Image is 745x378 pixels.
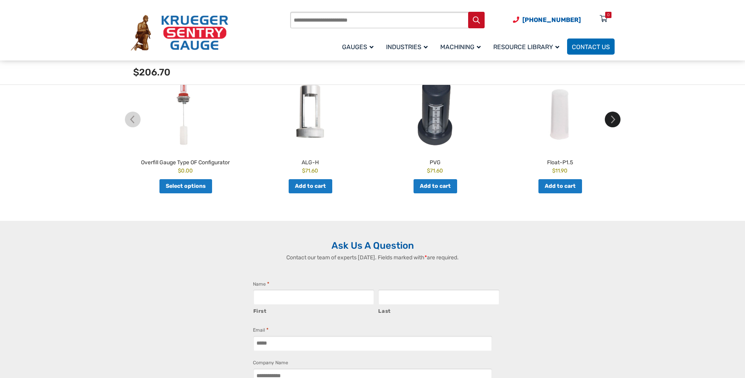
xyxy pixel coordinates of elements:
img: ALG-OF [250,75,371,149]
a: Resource Library [489,37,567,56]
a: Float-P1.5 $11.90 [500,75,621,175]
span: Machining [440,43,481,51]
span: Gauges [342,43,373,51]
h2: ALG-H [250,156,371,167]
a: Industries [381,37,436,56]
span: $ [302,167,305,174]
a: ALG-H $71.60 [250,75,371,175]
img: Krueger Sentry Gauge [131,15,228,51]
a: Add to cart: “PVG” [414,179,457,193]
img: chevron-left.svg [125,112,141,127]
bdi: 11.90 [552,167,567,174]
a: Add to cart: “Float-P1.5” [538,179,582,193]
h2: Ask Us A Question [131,240,615,251]
span: $ [178,167,181,174]
p: Contact our team of experts [DATE]. Fields marked with are required. [245,253,500,262]
bdi: 0.00 [178,167,193,174]
span: Industries [386,43,428,51]
label: First [253,305,375,315]
h2: PVG [375,156,496,167]
a: PVG $71.60 [375,75,496,175]
h2: Float-P1.5 [500,156,621,167]
img: PVG [375,75,496,149]
label: Email [253,326,269,334]
a: Overfill Gauge Type OF Configurator $0.00 [125,75,246,175]
a: Contact Us [567,39,615,55]
label: Last [378,305,500,315]
h2: Overfill Gauge Type OF Configurator [125,156,246,167]
img: Overfill Gauge Type OF Configurator [125,75,246,149]
span: [PHONE_NUMBER] [522,16,581,24]
span: $ [552,167,555,174]
span: Contact Us [572,43,610,51]
a: Gauges [337,37,381,56]
img: chevron-right.svg [605,112,621,127]
a: Machining [436,37,489,56]
span: Resource Library [493,43,559,51]
bdi: 71.60 [427,167,443,174]
div: 0 [607,12,610,18]
span: $ [427,167,430,174]
label: Company Name [253,359,288,367]
a: Add to cart: “Overfill Gauge Type OF Configurator” [159,179,212,193]
bdi: 71.60 [302,167,318,174]
span: $206.70 [133,67,170,78]
a: Phone Number (920) 434-8860 [513,15,581,25]
a: Add to cart: “ALG-H” [289,179,332,193]
legend: Name [253,280,269,288]
img: Float-P1.5 [500,75,621,149]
